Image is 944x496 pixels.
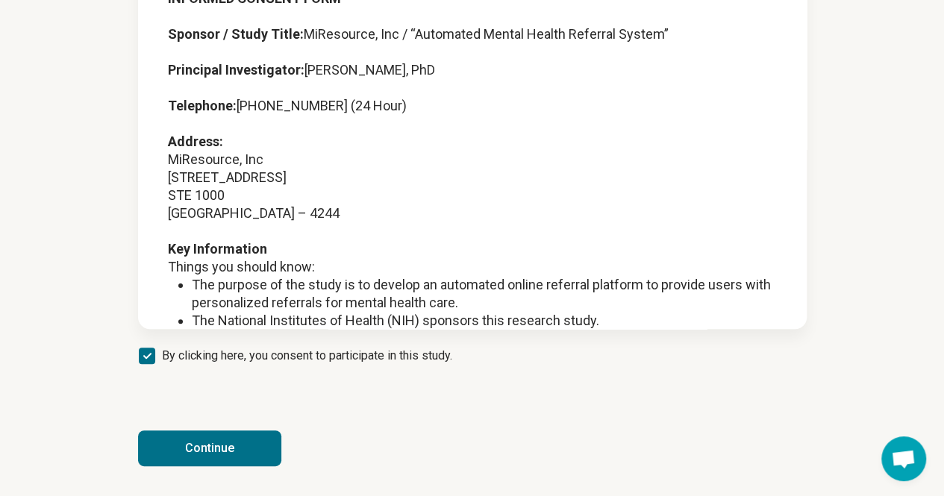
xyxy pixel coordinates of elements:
div: Open chat [881,436,926,481]
p: MiResource, Inc / “Automated Mental Health Referral System” [168,25,777,43]
p: MiResource, Inc [STREET_ADDRESS] STE 1000 [GEOGRAPHIC_DATA] – 4244 [168,133,777,222]
button: Continue [138,430,281,466]
p: Things you should know: [168,258,777,276]
li: The purpose of the study is to develop an automated online referral platform to provide users wit... [192,276,777,312]
strong: Principal Investigator: [168,62,304,78]
strong: Sponsor / Study Title: [168,26,304,42]
li: The National Institutes of Health (NIH) sponsors this research study. [192,312,777,330]
strong: Address: [168,134,223,149]
strong: Key Information [168,241,267,257]
strong: Telephone: [168,98,237,113]
p: [PERSON_NAME], PhD [168,61,777,79]
p: [PHONE_NUMBER] (24 Hour) [168,97,777,115]
span: By clicking here, you consent to participate in this study. [162,347,452,365]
